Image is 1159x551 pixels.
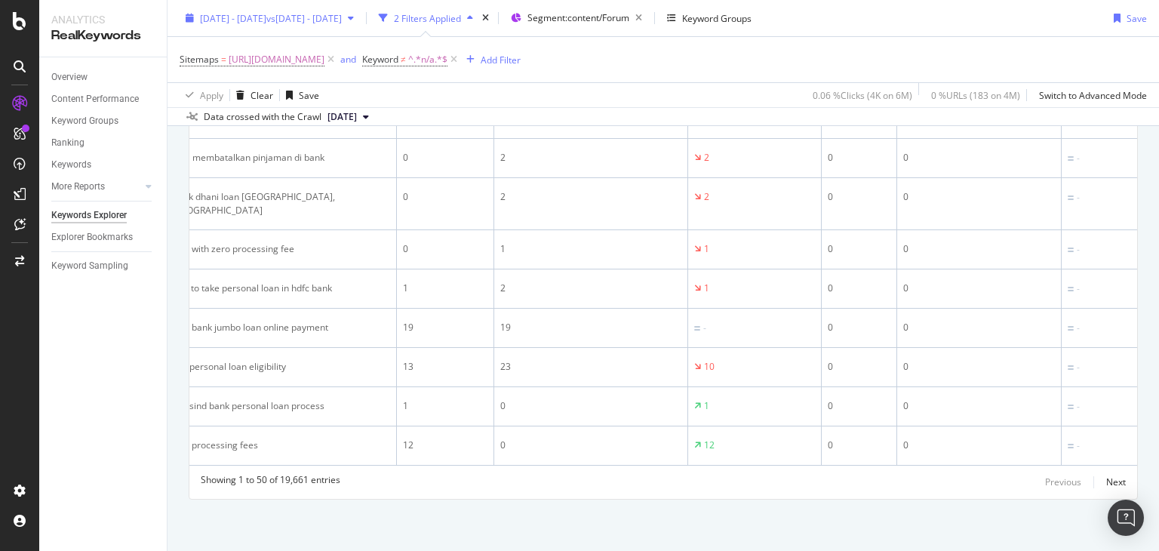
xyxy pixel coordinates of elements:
[1068,156,1074,161] img: Equal
[1039,88,1147,101] div: Switch to Advanced Mode
[903,282,1055,295] div: 0
[694,326,700,331] img: Equal
[221,53,226,66] span: =
[171,242,390,256] div: loan with zero processing fee
[1068,326,1074,331] img: Equal
[403,439,487,452] div: 12
[1068,405,1074,409] img: Equal
[51,27,155,45] div: RealKeywords
[1106,473,1126,491] button: Next
[51,258,128,274] div: Keyword Sampling
[403,399,487,413] div: 1
[200,11,266,24] span: [DATE] - [DATE]
[527,11,629,24] span: Segment: content/Forum
[828,360,890,374] div: 0
[1033,83,1147,107] button: Switch to Advanced Mode
[479,11,492,26] div: times
[481,53,521,66] div: Add Filter
[1077,439,1080,453] div: -
[51,69,88,85] div: Overview
[828,399,890,413] div: 0
[500,190,681,204] div: 2
[403,242,487,256] div: 0
[1045,473,1081,491] button: Previous
[401,53,406,66] span: ≠
[1108,6,1147,30] button: Save
[903,190,1055,204] div: 0
[704,360,715,374] div: 10
[280,83,319,107] button: Save
[51,179,105,195] div: More Reports
[51,12,155,27] div: Analytics
[1068,365,1074,370] img: Equal
[682,11,752,24] div: Keyword Groups
[1068,195,1074,200] img: Equal
[500,439,681,452] div: 0
[1108,500,1144,536] div: Open Intercom Messenger
[500,321,681,334] div: 19
[1106,476,1126,488] div: Next
[229,49,324,70] span: [URL][DOMAIN_NAME]
[51,69,156,85] a: Overview
[1077,152,1080,165] div: -
[171,360,390,374] div: icici personal loan eligibility
[903,399,1055,413] div: 0
[828,242,890,256] div: 0
[460,51,521,69] button: Add Filter
[828,190,890,204] div: 0
[704,282,709,295] div: 1
[903,439,1055,452] div: 0
[704,399,709,413] div: 1
[327,110,357,124] span: 2025 Sep. 1st
[828,151,890,165] div: 0
[1077,243,1080,257] div: -
[1068,287,1074,291] img: Equal
[340,53,356,66] div: and
[1077,322,1080,335] div: -
[1127,11,1147,24] div: Save
[903,242,1055,256] div: 0
[51,113,156,129] a: Keyword Groups
[903,151,1055,165] div: 0
[828,282,890,295] div: 0
[500,282,681,295] div: 2
[403,151,487,165] div: 0
[403,360,487,374] div: 13
[171,439,390,452] div: hdfc processing fees
[51,91,139,107] div: Content Performance
[931,88,1020,101] div: 0 % URLs ( 183 on 4M )
[200,88,223,101] div: Apply
[362,53,398,66] span: Keyword
[903,360,1055,374] div: 0
[373,6,479,30] button: 2 Filters Applied
[500,151,681,165] div: 2
[204,110,321,124] div: Data crossed with the Crawl
[813,88,912,101] div: 0.06 % Clicks ( 4K on 6M )
[1068,444,1074,448] img: Equal
[171,151,390,165] div: cara membatalkan pinjaman di bank
[704,151,709,165] div: 2
[266,11,342,24] span: vs [DATE] - [DATE]
[51,229,133,245] div: Explorer Bookmarks
[1068,248,1074,252] img: Equal
[403,321,487,334] div: 19
[1077,282,1080,296] div: -
[180,6,360,30] button: [DATE] - [DATE]vs[DATE] - [DATE]
[51,229,156,245] a: Explorer Bookmarks
[500,399,681,413] div: 0
[299,88,319,101] div: Save
[394,11,461,24] div: 2 Filters Applied
[51,179,141,195] a: More Reports
[1045,476,1081,488] div: Previous
[230,83,273,107] button: Clear
[704,242,709,256] div: 1
[704,439,715,452] div: 12
[1077,400,1080,414] div: -
[180,53,219,66] span: Sitemaps
[51,157,91,173] div: Keywords
[51,208,156,223] a: Keywords Explorer
[51,113,118,129] div: Keyword Groups
[828,439,890,452] div: 0
[171,190,390,217] div: quick dhani loan [GEOGRAPHIC_DATA], [GEOGRAPHIC_DATA]
[51,157,156,173] a: Keywords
